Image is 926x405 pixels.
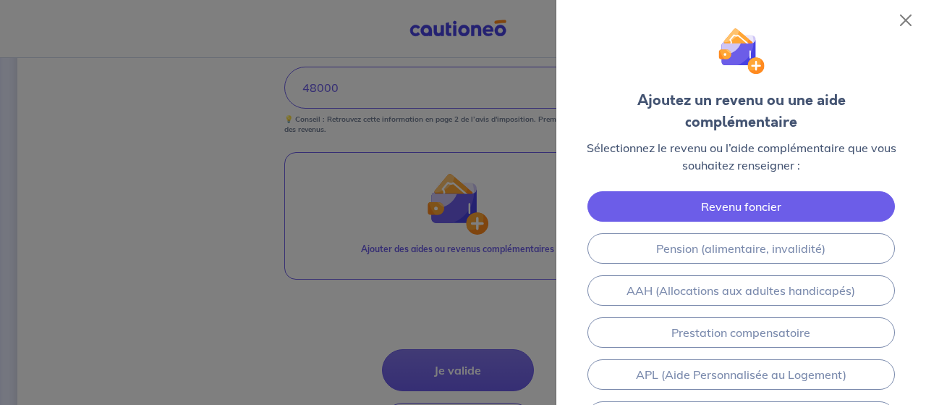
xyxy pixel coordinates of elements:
p: Sélectionnez le revenu ou l’aide complémentaire que vous souhaitez renseigner : [579,139,903,174]
a: Prestation compensatoire [587,317,896,348]
a: Pension (alimentaire, invalidité) [587,233,896,264]
a: APL (Aide Personnalisée au Logement) [587,359,896,390]
img: illu_wallet.svg [718,28,765,75]
a: Revenu foncier [587,191,896,222]
a: AAH (Allocations aux adultes handicapés) [587,275,896,306]
button: Close [894,9,917,32]
div: Ajoutez un revenu ou une aide complémentaire [579,90,903,133]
